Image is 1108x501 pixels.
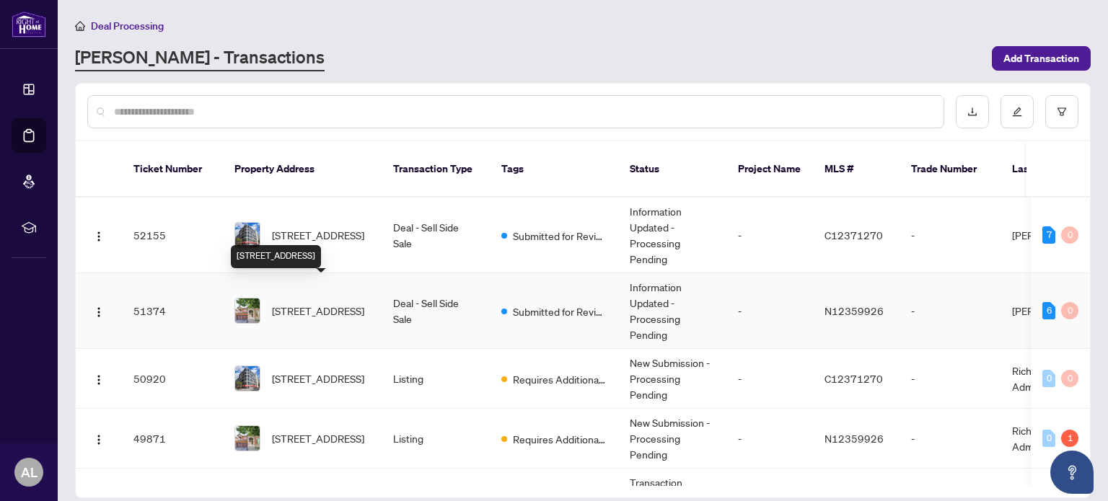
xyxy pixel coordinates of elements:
[93,306,105,318] img: Logo
[513,431,607,447] span: Requires Additional Docs
[12,11,46,37] img: logo
[1061,302,1078,319] div: 0
[900,198,1001,273] td: -
[1061,430,1078,447] div: 1
[618,409,726,469] td: New Submission - Processing Pending
[87,299,110,322] button: Logo
[235,366,260,391] img: thumbnail-img
[91,19,164,32] span: Deal Processing
[513,228,607,244] span: Submitted for Review
[235,426,260,451] img: thumbnail-img
[122,273,223,349] td: 51374
[272,371,364,386] span: [STREET_ADDRESS]
[825,229,883,241] span: C12371270
[93,434,105,445] img: Logo
[21,462,38,482] span: AL
[122,349,223,409] td: 50920
[75,21,85,31] span: home
[813,141,900,198] th: MLS #
[1001,95,1034,128] button: edit
[726,198,813,273] td: -
[825,372,883,385] span: C12371270
[122,198,223,273] td: 52155
[1042,226,1055,244] div: 7
[1042,302,1055,319] div: 6
[900,409,1001,469] td: -
[382,349,490,409] td: Listing
[992,46,1091,71] button: Add Transaction
[513,303,607,319] span: Submitted for Review
[1003,47,1079,70] span: Add Transaction
[382,273,490,349] td: Deal - Sell Side Sale
[87,427,110,450] button: Logo
[618,141,726,198] th: Status
[122,141,223,198] th: Ticket Number
[513,371,607,387] span: Requires Additional Docs
[1045,95,1078,128] button: filter
[122,409,223,469] td: 49871
[272,227,364,243] span: [STREET_ADDRESS]
[490,141,618,198] th: Tags
[1042,430,1055,447] div: 0
[1057,107,1067,117] span: filter
[1050,451,1094,494] button: Open asap
[93,374,105,386] img: Logo
[87,367,110,390] button: Logo
[235,298,260,323] img: thumbnail-img
[726,409,813,469] td: -
[825,432,884,445] span: N12359926
[726,273,813,349] td: -
[618,198,726,273] td: Information Updated - Processing Pending
[900,273,1001,349] td: -
[382,409,490,469] td: Listing
[956,95,989,128] button: download
[272,303,364,319] span: [STREET_ADDRESS]
[1012,107,1022,117] span: edit
[93,231,105,242] img: Logo
[825,304,884,317] span: N12359926
[726,349,813,409] td: -
[87,223,110,247] button: Logo
[900,349,1001,409] td: -
[382,141,490,198] th: Transaction Type
[1061,370,1078,387] div: 0
[967,107,977,117] span: download
[1061,226,1078,244] div: 0
[900,141,1001,198] th: Trade Number
[618,349,726,409] td: New Submission - Processing Pending
[235,223,260,247] img: thumbnail-img
[223,141,382,198] th: Property Address
[1042,370,1055,387] div: 0
[75,45,325,71] a: [PERSON_NAME] - Transactions
[231,245,321,268] div: [STREET_ADDRESS]
[272,430,364,446] span: [STREET_ADDRESS]
[382,198,490,273] td: Deal - Sell Side Sale
[726,141,813,198] th: Project Name
[618,273,726,349] td: Information Updated - Processing Pending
